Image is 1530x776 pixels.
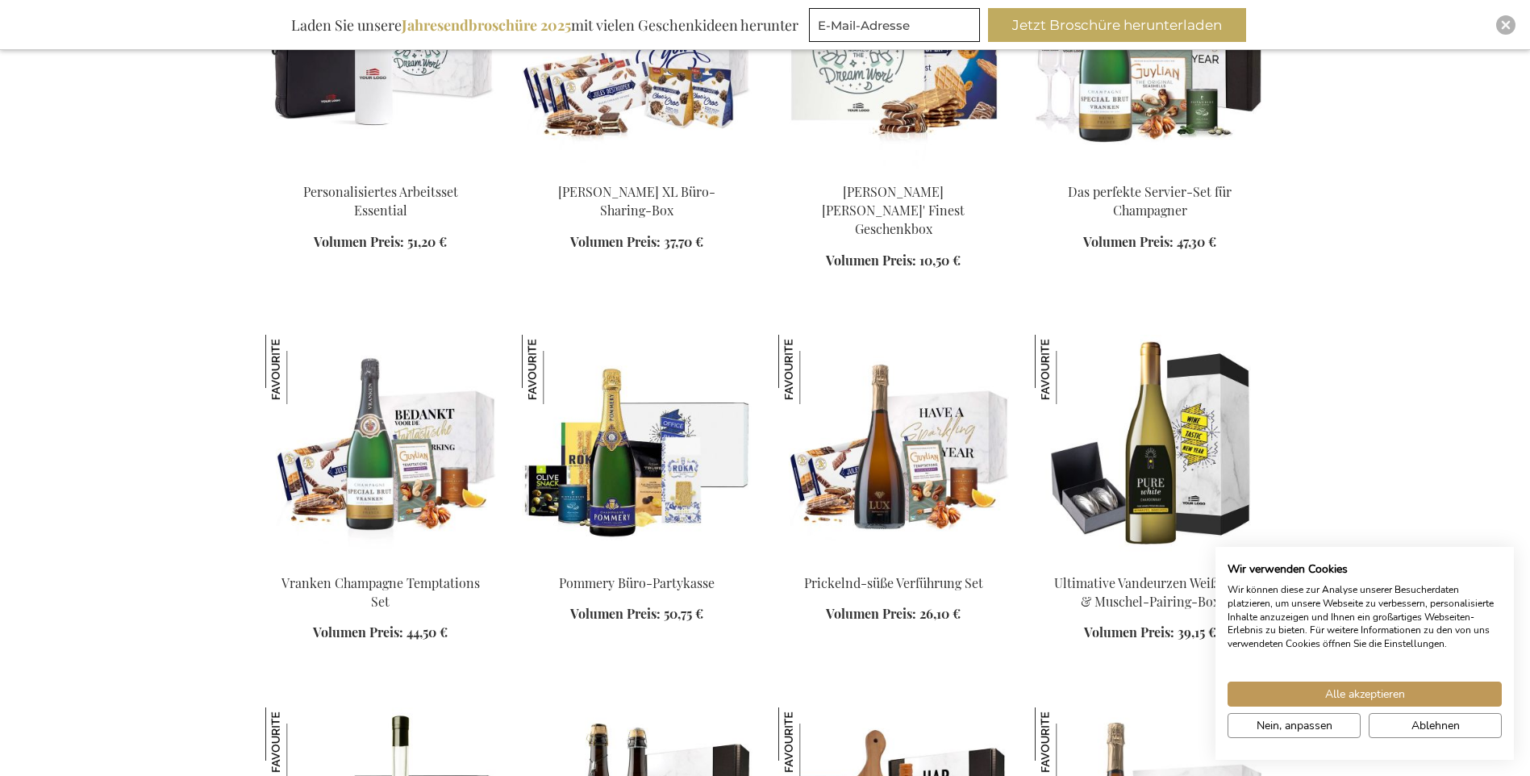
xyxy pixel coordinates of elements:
[265,335,335,404] img: Vranken Champagne Temptations Set
[1083,233,1216,252] a: Volumen Preis: 47,30 €
[303,183,458,219] a: Personalisiertes Arbeitsset Essential
[1084,624,1174,640] span: Volumen Preis:
[522,163,752,178] a: Jules Destrooper XL Office Sharing Box Jules Destrooper XL Büro-Sharing-Box
[1035,335,1265,561] img: Ultimate Vandeurzen White Wine & Mussel Pairing Box
[778,335,848,404] img: Prickelnd-süße Verführung Set
[988,8,1246,42] button: Jetzt Broschüre herunterladen
[265,335,496,561] img: Vranken Champagne Temptations Set
[406,624,448,640] span: 44,50 €
[1496,15,1515,35] div: Close
[809,8,985,47] form: marketing offers and promotions
[1501,20,1511,30] img: Close
[1257,717,1332,734] span: Nein, anpassen
[778,554,1009,569] a: Sparkling Sweet Temptation Set Prickelnd-süße Verführung Set
[559,574,715,591] a: Pommery Büro-Partykasse
[402,15,571,35] b: Jahresendbroschüre 2025
[314,233,404,250] span: Volumen Preis:
[313,624,403,640] span: Volumen Preis:
[522,335,752,561] img: Pommery Office Party Box
[826,252,916,269] span: Volumen Preis:
[407,233,447,250] span: 51,20 €
[570,233,661,250] span: Volumen Preis:
[313,624,448,642] a: Volumen Preis: 44,50 €
[1325,686,1405,703] span: Alle akzeptieren
[281,574,480,610] a: Vranken Champagne Temptations Set
[570,605,703,624] a: Volumen Preis: 50,75 €
[1054,574,1246,610] a: Ultimative Vandeurzen Weißwein & Muschel-Pairing-Box
[558,183,715,219] a: [PERSON_NAME] XL Büro-Sharing-Box
[570,605,661,622] span: Volumen Preis:
[314,233,447,252] a: Volumen Preis: 51,20 €
[1177,233,1216,250] span: 47,30 €
[1035,163,1265,178] a: The Perfect Serve Champagne Set
[265,163,496,178] a: Personalised Work Essential Set
[778,335,1009,561] img: Prickelnd-süße Verführung Set
[265,554,496,569] a: Vranken Champagne Temptations Set Vranken Champagne Temptations Set
[809,8,980,42] input: E-Mail-Adresse
[284,8,806,42] div: Laden Sie unsere mit vielen Geschenkideen herunter
[778,163,1009,178] a: Jules Destrooper Jules' Finest Gift Box Jules Destrooper Jules' Finest Geschenkbox
[1084,624,1216,642] a: Volumen Preis: 39,15 €
[522,335,591,404] img: Pommery Büro-Partykasse
[1411,717,1460,734] span: Ablehnen
[570,233,703,252] a: Volumen Preis: 37,70 €
[1228,713,1361,738] button: cookie Einstellungen anpassen
[664,233,703,250] span: 37,70 €
[1178,624,1216,640] span: 39,15 €
[1228,562,1502,577] h2: Wir verwenden Cookies
[664,605,703,622] span: 50,75 €
[1228,682,1502,707] button: Akzeptieren Sie alle cookies
[1035,554,1265,569] a: Ultimate Vandeurzen White Wine & Mussel Pairing Box Ultimative Vandeurzen Weißwein & Muschel-Pair...
[919,252,961,269] span: 10,50 €
[1068,183,1232,219] a: Das perfekte Servier-Set für Champagner
[822,183,965,237] a: [PERSON_NAME] [PERSON_NAME]' Finest Geschenkbox
[1228,583,1502,651] p: Wir können diese zur Analyse unserer Besucherdaten platzieren, um unsere Webseite zu verbessern, ...
[1083,233,1174,250] span: Volumen Preis:
[1035,335,1104,404] img: Ultimative Vandeurzen Weißwein & Muschel-Pairing-Box
[1369,713,1502,738] button: Alle verweigern cookies
[826,252,961,270] a: Volumen Preis: 10,50 €
[522,554,752,569] a: Pommery Office Party Box Pommery Büro-Partykasse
